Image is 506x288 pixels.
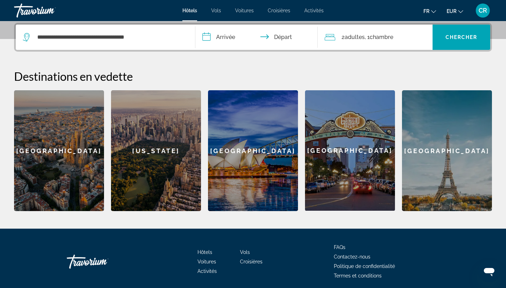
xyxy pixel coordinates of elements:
[345,34,365,40] span: Adultes
[195,25,318,50] button: Check in and out dates
[447,8,456,14] span: EUR
[304,8,324,13] a: Activités
[433,25,490,50] button: Chercher
[423,8,429,14] span: fr
[478,260,500,282] iframe: Bouton de lancement de la fenêtre de messagerie
[16,25,490,50] div: Search widget
[334,244,345,250] a: FAQs
[334,263,395,269] a: Politique de confidentialité
[14,90,104,211] a: [GEOGRAPHIC_DATA]
[370,34,393,40] span: Chambre
[14,69,492,83] h2: Destinations en vedette
[67,251,137,272] a: Travorium
[342,32,365,42] span: 2
[235,8,254,13] a: Voitures
[211,8,221,13] a: Vols
[182,8,197,13] a: Hôtels
[402,90,492,211] a: [GEOGRAPHIC_DATA]
[111,90,201,211] a: [US_STATE]
[334,273,382,279] a: Termes et conditions
[197,268,217,274] a: Activités
[423,6,436,16] button: Change language
[240,249,250,255] a: Vols
[240,259,262,264] a: Croisières
[268,8,290,13] a: Croisières
[365,32,393,42] span: , 1
[446,34,478,40] span: Chercher
[447,6,463,16] button: Change currency
[305,90,395,211] a: [GEOGRAPHIC_DATA]
[14,1,84,20] a: Travorium
[197,259,216,264] a: Voitures
[479,7,487,14] span: CR
[197,249,212,255] a: Hôtels
[474,3,492,18] button: User Menu
[208,90,298,211] a: [GEOGRAPHIC_DATA]
[318,25,433,50] button: Travelers: 2 adults, 0 children
[334,254,370,260] a: Contactez-nous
